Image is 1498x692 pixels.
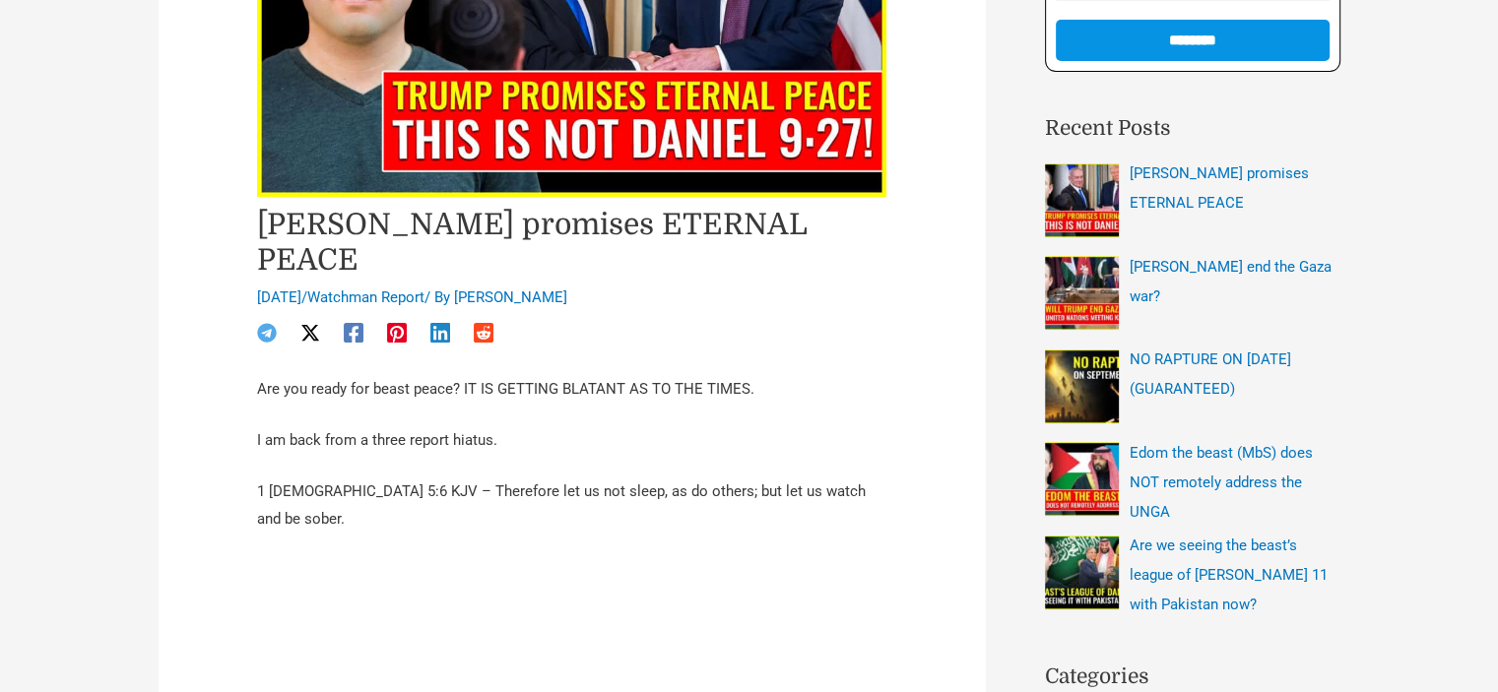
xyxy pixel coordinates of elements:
[387,323,407,343] a: Pinterest
[257,287,887,309] div: / / By
[257,207,887,278] h1: [PERSON_NAME] promises ETERNAL PEACE
[307,288,424,306] a: Watchman Report
[344,323,363,343] a: Facebook
[1130,258,1332,305] a: [PERSON_NAME] end the Gaza war?
[257,323,277,343] a: Telegram
[257,376,887,404] p: Are you ready for beast peace? IT IS GETTING BLATANT AS TO THE TIMES.
[1130,536,1328,613] a: Are we seeing the beast’s league of [PERSON_NAME] 11 with Pakistan now?
[300,323,320,343] a: Twitter / X
[1045,113,1340,145] h2: Recent Posts
[1130,164,1309,212] a: [PERSON_NAME] promises ETERNAL PEACE
[1130,444,1313,521] a: Edom the beast (MbS) does NOT remotely address the UNGA
[430,323,450,343] a: Linkedin
[257,288,301,306] span: [DATE]
[454,288,567,306] a: [PERSON_NAME]
[1130,350,1291,398] a: NO RAPTURE ON [DATE] (GUARANTEED)
[257,427,887,455] p: I am back from a three report hiatus.
[1045,158,1340,620] nav: Recent Posts
[257,478,887,534] p: 1 [DEMOGRAPHIC_DATA] 5:6 KJV – Therefore let us not sleep, as do others; but let us watch and be ...
[474,323,493,343] a: Reddit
